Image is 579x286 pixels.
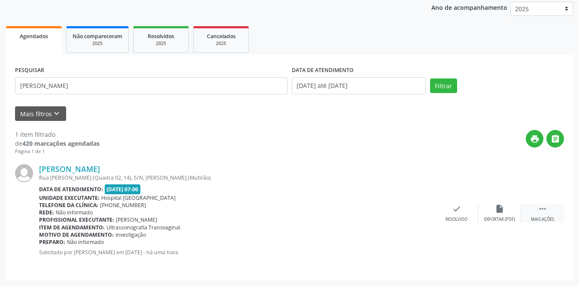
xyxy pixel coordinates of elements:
b: Motivo de agendamento: [39,231,114,238]
span: Ultrassonografia Transvaginal [106,224,180,231]
b: Rede: [39,209,54,216]
button: print [526,130,543,148]
div: Mais ações [531,217,554,223]
span: Hospital [GEOGRAPHIC_DATA] [101,194,176,202]
div: 2025 [73,40,122,47]
div: 2025 [139,40,182,47]
div: 1 item filtrado [15,130,100,139]
div: de [15,139,100,148]
strong: 420 marcações agendadas [22,139,100,148]
div: Exportar (PDF) [484,217,515,223]
button: Filtrar [430,78,457,93]
i: print [530,134,540,144]
b: Unidade executante: [39,194,100,202]
button: Mais filtroskeyboard_arrow_down [15,106,66,121]
input: Selecione um intervalo [292,77,426,94]
span: Não informado [56,209,93,216]
i: keyboard_arrow_down [52,109,61,118]
div: Rua [PERSON_NAME] (Quadra 02, 14), S/N, [PERSON_NAME] (Mutirão) [39,174,435,181]
i: insert_drive_file [495,204,504,214]
p: Solicitado por [PERSON_NAME] em [DATE] - há uma hora [39,249,435,256]
span: Resolvidos [148,33,174,40]
label: DATA DE ATENDIMENTO [292,64,354,77]
div: Página 1 de 1 [15,148,100,155]
span: Não compareceram [73,33,122,40]
span: Cancelados [207,33,236,40]
i:  [551,134,560,144]
input: Nome, CNS [15,77,288,94]
div: Resolvido [446,217,467,223]
b: Preparo: [39,238,65,246]
span: [PERSON_NAME] [116,216,157,223]
b: Telefone da clínica: [39,202,98,209]
i: check [452,204,461,214]
i:  [538,204,547,214]
b: Item de agendamento: [39,224,105,231]
img: img [15,164,33,182]
b: Data de atendimento: [39,186,103,193]
span: Não informado [67,238,104,246]
span: Agendados [20,33,48,40]
span: investigação [115,231,146,238]
p: Ano de acompanhamento [431,2,507,12]
b: Profissional executante: [39,216,114,223]
span: [PHONE_NUMBER] [100,202,146,209]
div: 2025 [200,40,243,47]
span: [DATE] 07:00 [105,184,141,194]
label: PESQUISAR [15,64,44,77]
button:  [546,130,564,148]
a: [PERSON_NAME] [39,164,100,174]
